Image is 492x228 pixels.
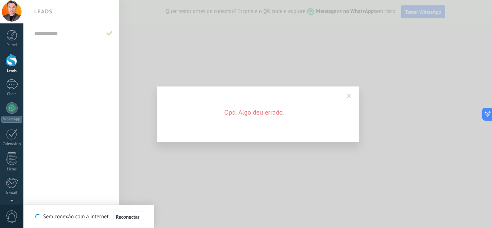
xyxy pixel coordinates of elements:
[1,142,22,147] div: Calendário
[1,43,22,48] div: Painel
[168,108,341,117] h2: Ops! Algo deu errado.
[1,191,22,195] div: E-mail
[1,116,22,123] div: WhatsApp
[113,211,143,223] button: Reconectar
[1,69,22,73] div: Leads
[1,92,22,97] div: Chats
[116,214,140,219] span: Reconectar
[1,167,22,172] div: Listas
[35,211,142,223] div: Sem conexão com a internet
